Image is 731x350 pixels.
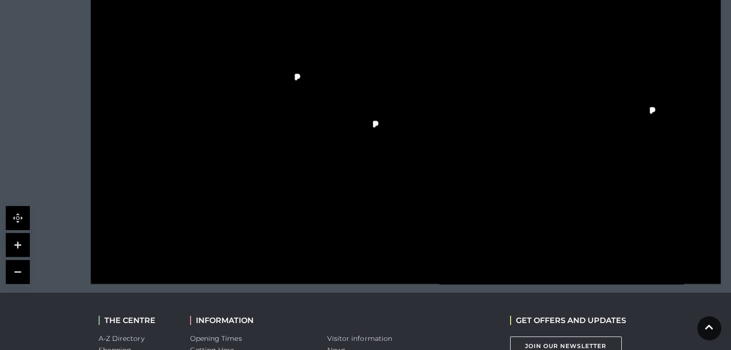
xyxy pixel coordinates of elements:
[99,334,144,343] a: A-Z Directory
[327,334,393,343] a: Visitor information
[510,316,626,325] h2: GET OFFERS AND UPDATES
[190,316,313,325] h2: INFORMATION
[190,334,242,343] a: Opening Times
[99,316,176,325] h2: THE CENTRE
